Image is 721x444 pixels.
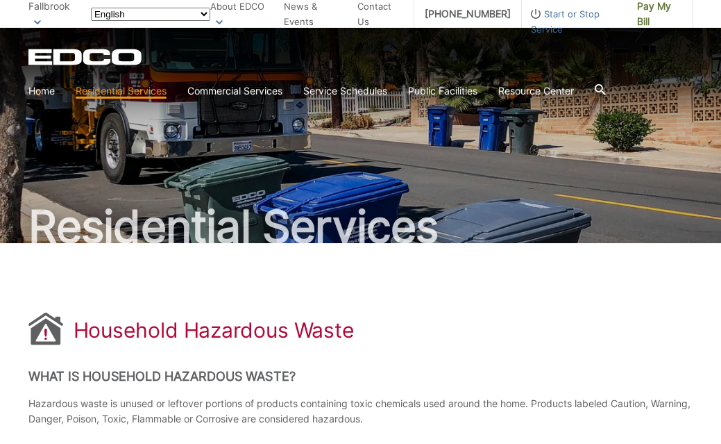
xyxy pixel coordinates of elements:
[28,396,693,427] p: Hazardous waste is unused or leftover portions of products containing toxic chemicals used around...
[28,49,144,65] a: EDCD logo. Return to the homepage.
[28,204,693,249] h2: Residential Services
[498,83,574,99] a: Resource Center
[303,83,387,99] a: Service Schedules
[28,369,693,384] h2: What is Household Hazardous Waste?
[187,83,282,99] a: Commercial Services
[91,8,210,21] select: Select a language
[28,83,55,99] a: Home
[408,83,477,99] a: Public Facilities
[76,83,167,99] a: Residential Services
[74,318,355,343] h1: Household Hazardous Waste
